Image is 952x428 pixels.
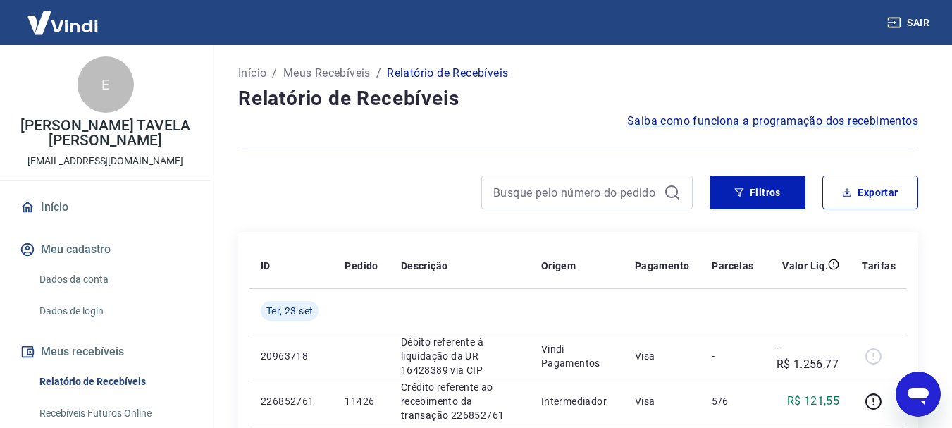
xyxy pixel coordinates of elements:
p: Tarifas [862,259,896,273]
h4: Relatório de Recebíveis [238,85,918,113]
p: Crédito referente ao recebimento da transação 226852761 [401,380,519,422]
p: Pagamento [635,259,690,273]
button: Sair [884,10,935,36]
p: Vindi Pagamentos [541,342,612,370]
button: Meus recebíveis [17,336,194,367]
p: / [272,65,277,82]
p: Parcelas [712,259,753,273]
p: [EMAIL_ADDRESS][DOMAIN_NAME] [27,154,183,169]
a: Saiba como funciona a programação dos recebimentos [627,113,918,130]
a: Dados da conta [34,265,194,294]
div: E [78,56,134,113]
a: Meus Recebíveis [283,65,371,82]
button: Meu cadastro [17,234,194,265]
p: -R$ 1.256,77 [777,339,840,373]
button: Exportar [822,176,918,209]
p: Pedido [345,259,378,273]
p: 226852761 [261,394,322,408]
a: Início [238,65,266,82]
p: 20963718 [261,349,322,363]
p: Relatório de Recebíveis [387,65,508,82]
a: Recebíveis Futuros Online [34,399,194,428]
p: Valor Líq. [782,259,828,273]
button: Filtros [710,176,805,209]
p: - [712,349,753,363]
span: Ter, 23 set [266,304,313,318]
a: Relatório de Recebíveis [34,367,194,396]
p: R$ 121,55 [787,393,840,410]
input: Busque pelo número do pedido [493,182,658,203]
p: ID [261,259,271,273]
p: 11426 [345,394,378,408]
iframe: Botão para abrir a janela de mensagens [896,372,941,417]
p: 5/6 [712,394,753,408]
p: [PERSON_NAME] TAVELA [PERSON_NAME] [11,118,199,148]
p: Intermediador [541,394,612,408]
a: Dados de login [34,297,194,326]
p: Visa [635,394,690,408]
a: Início [17,192,194,223]
img: Vindi [17,1,109,44]
p: Visa [635,349,690,363]
p: Descrição [401,259,448,273]
p: / [376,65,381,82]
p: Débito referente à liquidação da UR 16428389 via CIP [401,335,519,377]
p: Origem [541,259,576,273]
